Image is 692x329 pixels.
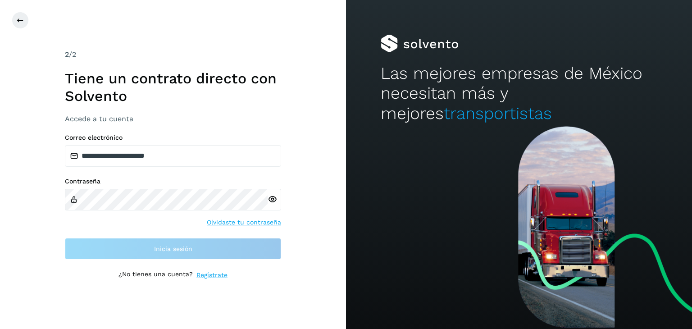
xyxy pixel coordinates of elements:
[65,114,281,123] h3: Accede a tu cuenta
[65,49,281,60] div: /2
[65,70,281,105] h1: Tiene un contrato directo con Solvento
[154,246,192,252] span: Inicia sesión
[207,218,281,227] a: Olvidaste tu contraseña
[65,134,281,142] label: Correo electrónico
[65,238,281,260] button: Inicia sesión
[444,104,552,123] span: transportistas
[196,270,228,280] a: Regístrate
[65,178,281,185] label: Contraseña
[65,50,69,59] span: 2
[118,270,193,280] p: ¿No tienes una cuenta?
[381,64,657,123] h2: Las mejores empresas de México necesitan más y mejores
